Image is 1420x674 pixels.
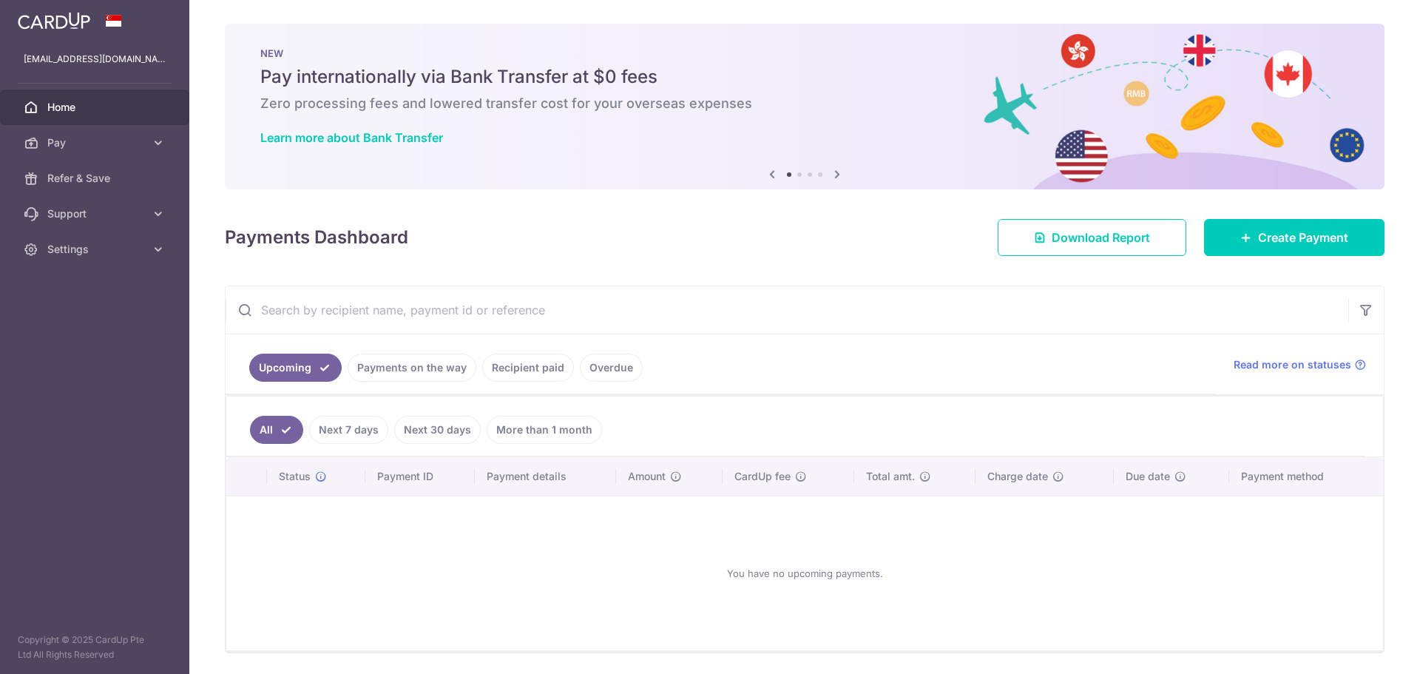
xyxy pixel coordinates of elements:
a: Payments on the way [348,354,476,382]
span: Status [279,469,311,484]
span: Read more on statuses [1234,357,1351,372]
span: Refer & Save [47,171,145,186]
a: Next 30 days [394,416,481,444]
a: Learn more about Bank Transfer [260,130,443,145]
div: You have no upcoming payments. [244,508,1365,638]
a: More than 1 month [487,416,602,444]
th: Payment method [1229,457,1383,496]
span: Download Report [1052,229,1150,246]
a: Read more on statuses [1234,357,1366,372]
span: Home [47,100,145,115]
p: [EMAIL_ADDRESS][DOMAIN_NAME] [24,52,166,67]
h4: Payments Dashboard [225,224,408,251]
a: Download Report [998,219,1186,256]
a: Recipient paid [482,354,574,382]
h6: Zero processing fees and lowered transfer cost for your overseas expenses [260,95,1349,112]
th: Payment details [475,457,617,496]
img: CardUp [18,12,90,30]
span: Due date [1126,469,1170,484]
a: Overdue [580,354,643,382]
a: Next 7 days [309,416,388,444]
a: Create Payment [1204,219,1384,256]
span: CardUp fee [734,469,791,484]
input: Search by recipient name, payment id or reference [226,286,1348,334]
span: Create Payment [1258,229,1348,246]
span: Pay [47,135,145,150]
a: All [250,416,303,444]
h5: Pay internationally via Bank Transfer at $0 fees [260,65,1349,89]
span: Support [47,206,145,221]
span: Amount [628,469,666,484]
span: Settings [47,242,145,257]
span: Total amt. [866,469,915,484]
th: Payment ID [365,457,475,496]
img: Bank transfer banner [225,24,1384,189]
a: Upcoming [249,354,342,382]
span: Charge date [987,469,1048,484]
p: NEW [260,47,1349,59]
